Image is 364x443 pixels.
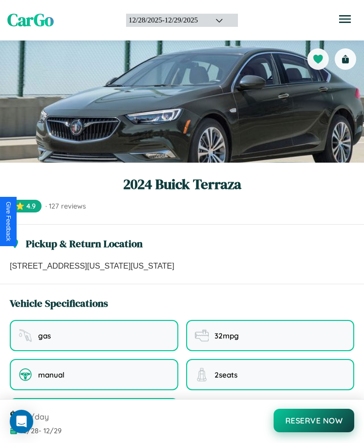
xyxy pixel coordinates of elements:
div: Open Intercom Messenger [10,410,33,433]
p: [STREET_ADDRESS][US_STATE][US_STATE] [10,260,354,272]
span: $ 40 [10,407,28,423]
div: Give Feedback [5,202,12,241]
img: seating [195,368,209,381]
span: manual [38,370,64,380]
span: ⭐ 4.9 [10,200,42,212]
h3: Vehicle Specifications [10,296,108,310]
img: fuel efficiency [195,329,209,342]
span: 32 mpg [214,331,239,340]
span: /day [30,412,49,422]
h1: 2024 Buick Terraza [10,174,354,194]
span: · 127 reviews [45,202,86,211]
img: fuel type [19,329,32,342]
span: CarGo [7,8,54,32]
span: 12 / 28 - 12 / 29 [21,426,62,435]
div: 12 / 28 / 2025 - 12 / 29 / 2025 [128,16,203,24]
h3: Pickup & Return Location [26,236,143,251]
span: 2 seats [214,370,237,380]
span: gas [38,331,51,340]
button: Reserve Now [274,409,355,432]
